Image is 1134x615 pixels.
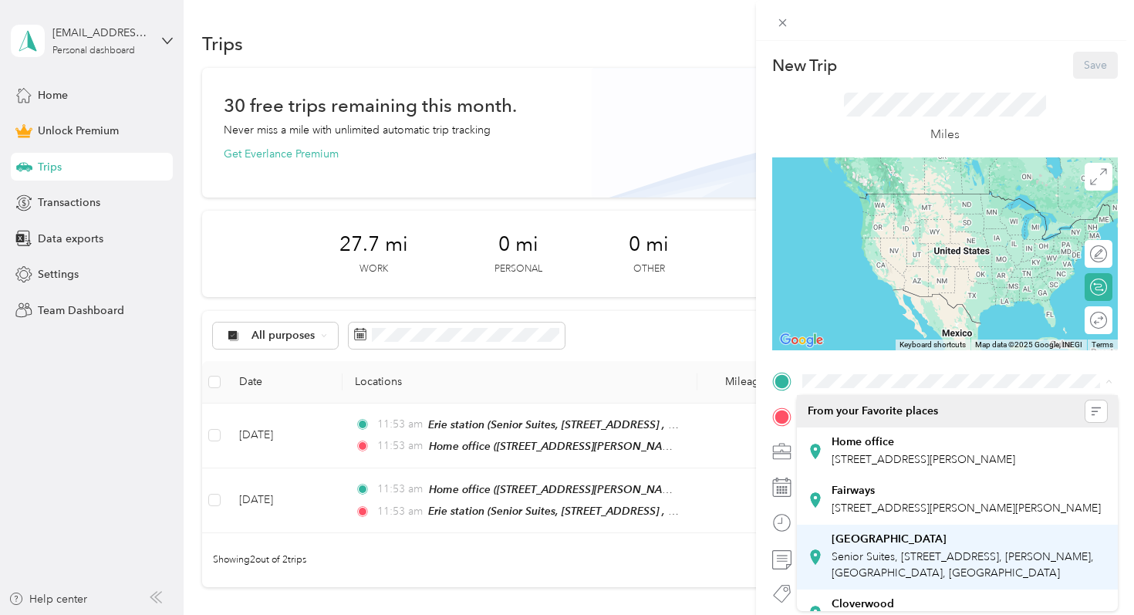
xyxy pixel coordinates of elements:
[832,502,1101,515] span: [STREET_ADDRESS][PERSON_NAME][PERSON_NAME]
[832,597,894,611] strong: Cloverwood
[832,532,947,546] strong: [GEOGRAPHIC_DATA]
[832,484,875,498] strong: Fairways
[930,125,960,144] p: Miles
[1048,529,1134,615] iframe: Everlance-gr Chat Button Frame
[808,404,938,418] span: From your Favorite places
[832,453,1015,466] span: [STREET_ADDRESS][PERSON_NAME]
[1092,340,1113,349] a: Terms (opens in new tab)
[975,340,1082,349] span: Map data ©2025 Google, INEGI
[899,340,966,350] button: Keyboard shortcuts
[776,330,827,350] img: Google
[776,330,827,350] a: Open this area in Google Maps (opens a new window)
[832,550,1094,580] span: Senior Suites, [STREET_ADDRESS], [PERSON_NAME], [GEOGRAPHIC_DATA], [GEOGRAPHIC_DATA]
[832,435,894,449] strong: Home office
[772,55,837,76] p: New Trip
